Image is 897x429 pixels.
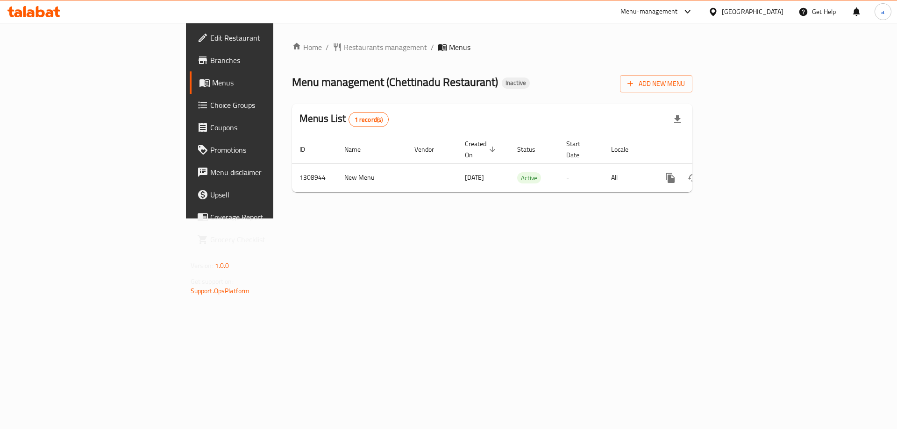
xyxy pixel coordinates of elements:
[344,42,427,53] span: Restaurants management
[210,189,328,200] span: Upsell
[190,183,336,206] a: Upsell
[449,42,470,53] span: Menus
[292,71,498,92] span: Menu management ( Chettinadu Restaurant )
[465,171,484,183] span: [DATE]
[431,42,434,53] li: /
[566,138,592,161] span: Start Date
[212,77,328,88] span: Menus
[210,167,328,178] span: Menu disclaimer
[210,122,328,133] span: Coupons
[210,55,328,66] span: Branches
[299,144,317,155] span: ID
[190,94,336,116] a: Choice Groups
[190,116,336,139] a: Coupons
[502,79,530,87] span: Inactive
[210,32,328,43] span: Edit Restaurant
[210,211,328,223] span: Coverage Report
[682,167,704,189] button: Change Status
[414,144,446,155] span: Vendor
[611,144,641,155] span: Locale
[465,138,498,161] span: Created On
[349,112,389,127] div: Total records count
[559,163,604,192] td: -
[190,161,336,183] a: Menu disclaimer
[210,144,328,155] span: Promotions
[627,78,685,90] span: Add New Menu
[191,260,214,272] span: Version:
[292,135,756,192] table: enhanced table
[604,163,652,192] td: All
[190,228,336,251] a: Grocery Checklist
[190,49,336,71] a: Branches
[215,260,229,272] span: 1.0.0
[502,77,530,89] div: Inactive
[666,108,689,131] div: Export file
[349,115,389,124] span: 1 record(s)
[517,172,541,183] div: Active
[517,173,541,183] span: Active
[190,139,336,161] a: Promotions
[659,167,682,189] button: more
[881,7,884,17] span: a
[333,42,427,53] a: Restaurants management
[210,234,328,245] span: Grocery Checklist
[210,99,328,111] span: Choice Groups
[337,163,407,192] td: New Menu
[652,135,756,164] th: Actions
[517,144,548,155] span: Status
[190,27,336,49] a: Edit Restaurant
[299,112,389,127] h2: Menus List
[620,6,678,17] div: Menu-management
[344,144,373,155] span: Name
[190,206,336,228] a: Coverage Report
[190,71,336,94] a: Menus
[292,42,692,53] nav: breadcrumb
[722,7,783,17] div: [GEOGRAPHIC_DATA]
[191,285,250,297] a: Support.OpsPlatform
[191,275,234,288] span: Get support on:
[620,75,692,92] button: Add New Menu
